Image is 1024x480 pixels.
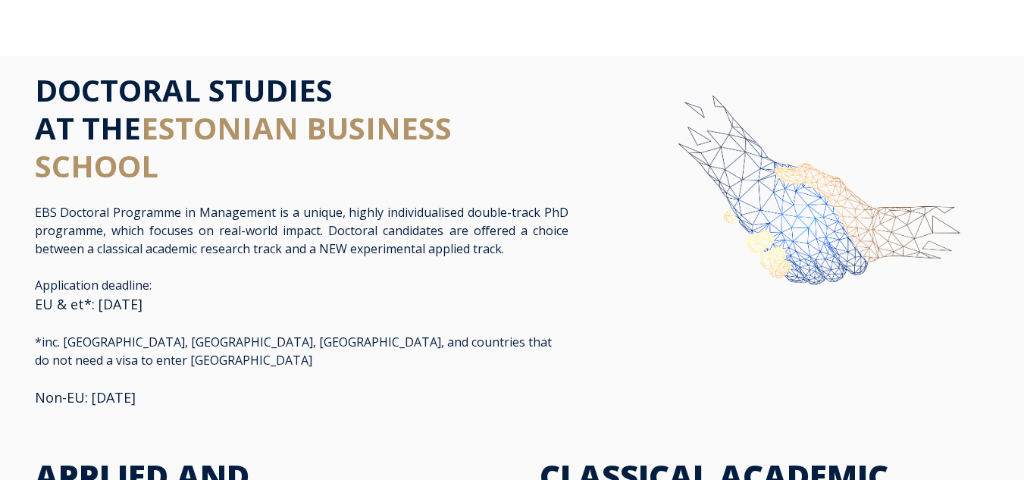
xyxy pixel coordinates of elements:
span: Non-EU: [DATE] [35,388,136,406]
p: Application deadline: [35,276,568,408]
p: EBS Doctoral Programme in Management is a unique, highly individualised double-track PhD programm... [35,203,568,258]
span: EU & et*: [DATE] [35,295,142,313]
img: img-ebs-hand [624,71,989,354]
h1: DOCTORAL STUDIES AT THE [35,71,568,185]
span: ESTONIAN BUSINESS SCHOOL [35,107,452,187]
span: *inc. [GEOGRAPHIC_DATA], [GEOGRAPHIC_DATA], [GEOGRAPHIC_DATA], and countries that do not need a v... [35,334,552,369]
